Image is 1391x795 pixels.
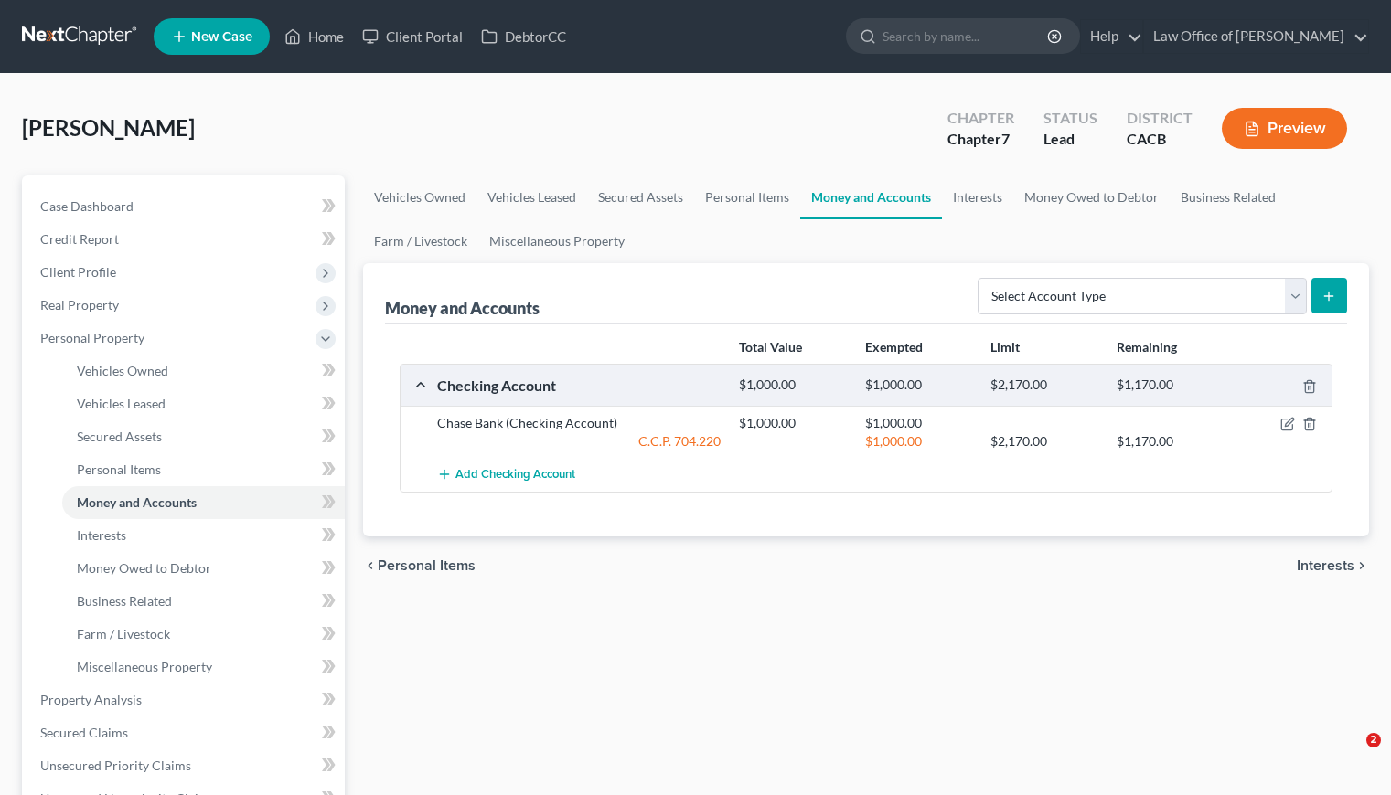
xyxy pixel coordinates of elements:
[1297,558,1369,573] button: Interests chevron_right
[1297,558,1354,573] span: Interests
[40,330,144,345] span: Personal Property
[77,396,166,411] span: Vehicles Leased
[26,190,345,223] a: Case Dashboard
[77,659,212,674] span: Miscellaneous Property
[428,414,730,432] div: Chase Bank (Checking Account)
[26,716,345,749] a: Secured Claims
[40,297,119,313] span: Real Property
[363,219,478,263] a: Farm / Livestock
[730,414,855,432] div: $1,000.00
[363,175,476,219] a: Vehicles Owned
[1354,558,1369,573] i: chevron_right
[942,175,1013,219] a: Interests
[1081,20,1142,53] a: Help
[77,363,168,378] span: Vehicles Owned
[40,725,128,740] span: Secured Claims
[77,593,172,609] span: Business Related
[478,219,636,263] a: Miscellaneous Property
[800,175,942,219] a: Money and Accounts
[1043,108,1097,129] div: Status
[981,376,1107,394] div: $2,170.00
[856,414,981,432] div: $1,000.00
[437,458,575,492] button: Add Checking Account
[865,339,923,355] strong: Exempted
[62,651,345,684] a: Miscellaneous Property
[62,486,345,519] a: Money and Accounts
[476,175,587,219] a: Vehicles Leased
[62,355,345,387] a: Vehicles Owned
[62,453,345,486] a: Personal Items
[1222,108,1347,149] button: Preview
[947,108,1014,129] div: Chapter
[883,19,1050,53] input: Search by name...
[26,749,345,782] a: Unsecured Priority Claims
[353,20,472,53] a: Client Portal
[730,376,855,394] div: $1,000.00
[1144,20,1368,53] a: Law Office of [PERSON_NAME]
[62,420,345,453] a: Secured Assets
[428,376,730,395] div: Checking Account
[62,387,345,420] a: Vehicles Leased
[40,758,191,773] span: Unsecured Priority Claims
[856,376,981,394] div: $1,000.00
[77,626,170,641] span: Farm / Livestock
[40,692,142,707] span: Property Analysis
[739,339,802,355] strong: Total Value
[1117,339,1177,355] strong: Remaining
[385,297,540,319] div: Money and Accounts
[26,223,345,256] a: Credit Report
[363,558,378,573] i: chevron_left
[378,558,476,573] span: Personal Items
[62,585,345,618] a: Business Related
[22,114,195,141] span: [PERSON_NAME]
[40,231,119,247] span: Credit Report
[1127,129,1193,150] div: CACB
[1366,733,1381,747] span: 2
[77,461,161,477] span: Personal Items
[694,175,800,219] a: Personal Items
[275,20,353,53] a: Home
[1329,733,1373,777] iframe: Intercom live chat
[191,30,252,44] span: New Case
[77,527,126,543] span: Interests
[1001,130,1010,147] span: 7
[1127,108,1193,129] div: District
[62,552,345,585] a: Money Owed to Debtor
[40,264,116,280] span: Client Profile
[1013,175,1170,219] a: Money Owed to Debtor
[363,558,476,573] button: chevron_left Personal Items
[1043,129,1097,150] div: Lead
[62,519,345,552] a: Interests
[1107,376,1233,394] div: $1,170.00
[77,560,211,576] span: Money Owed to Debtor
[428,432,730,450] div: C.C.P. 704.220
[77,494,197,510] span: Money and Accounts
[40,198,134,214] span: Case Dashboard
[856,432,981,450] div: $1,000.00
[455,468,575,482] span: Add Checking Account
[26,684,345,716] a: Property Analysis
[1107,432,1233,450] div: $1,170.00
[990,339,1020,355] strong: Limit
[981,432,1107,450] div: $2,170.00
[947,129,1014,150] div: Chapter
[1170,175,1287,219] a: Business Related
[62,618,345,651] a: Farm / Livestock
[77,429,162,444] span: Secured Assets
[587,175,694,219] a: Secured Assets
[472,20,575,53] a: DebtorCC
